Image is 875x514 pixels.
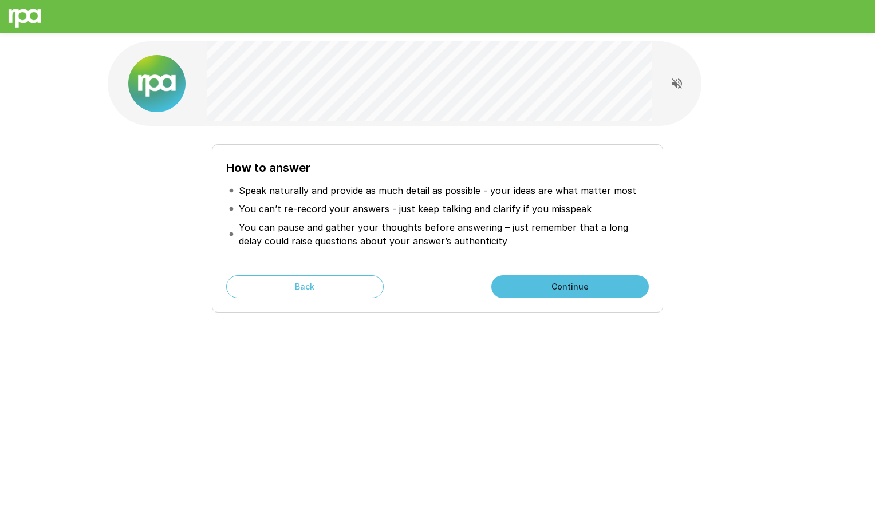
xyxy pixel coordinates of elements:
[239,220,647,248] p: You can pause and gather your thoughts before answering – just remember that a long delay could r...
[239,184,636,197] p: Speak naturally and provide as much detail as possible - your ideas are what matter most
[226,275,384,298] button: Back
[226,161,310,175] b: How to answer
[491,275,649,298] button: Continue
[128,55,186,112] img: new%2520logo%2520(1).png
[665,72,688,95] button: Read questions aloud
[239,202,592,216] p: You can’t re-record your answers - just keep talking and clarify if you misspeak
